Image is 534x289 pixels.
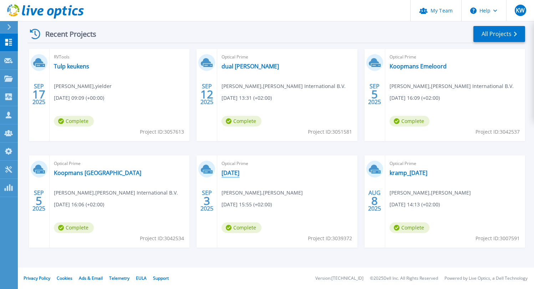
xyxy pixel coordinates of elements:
span: Complete [54,222,94,233]
span: [PERSON_NAME] , [PERSON_NAME] [222,189,303,197]
span: Complete [222,116,261,127]
span: Project ID: 3057613 [140,128,184,136]
span: Optical Prime [222,53,353,61]
a: dual [PERSON_NAME] [222,63,279,70]
span: Optical Prime [390,160,521,167]
span: KW [516,7,525,13]
span: 5 [36,198,42,204]
span: Complete [390,222,429,233]
div: SEP 2025 [32,188,46,214]
div: SEP 2025 [32,81,46,107]
a: EULA [136,275,147,281]
span: Optical Prime [54,160,185,167]
span: [DATE] 16:06 (+02:00) [54,201,104,208]
span: Complete [54,116,94,127]
a: Telemetry [109,275,129,281]
span: Optical Prime [390,53,521,61]
span: Optical Prime [222,160,353,167]
span: Project ID: 3042534 [140,234,184,242]
li: Version: [TECHNICAL_ID] [315,276,363,281]
div: SEP 2025 [368,81,381,107]
a: Privacy Policy [24,275,50,281]
span: [PERSON_NAME] , [PERSON_NAME] International B.V. [222,82,346,90]
div: SEP 2025 [200,81,214,107]
a: [DATE] [222,169,239,176]
span: Project ID: 3042537 [475,128,520,136]
span: 5 [371,91,378,97]
span: [DATE] 16:09 (+02:00) [390,94,440,102]
div: SEP 2025 [200,188,214,214]
span: Project ID: 3039372 [308,234,352,242]
a: Cookies [57,275,72,281]
span: 17 [32,91,45,97]
a: Koopmans [GEOGRAPHIC_DATA] [54,169,141,176]
a: Tulp keukens [54,63,89,70]
a: kramp_[DATE] [390,169,427,176]
span: [DATE] 15:55 (+02:00) [222,201,272,208]
li: © 2025 Dell Inc. All Rights Reserved [370,276,438,281]
span: 8 [371,198,378,204]
div: AUG 2025 [368,188,381,214]
a: Support [153,275,169,281]
a: Ads & Email [79,275,103,281]
span: [DATE] 13:31 (+02:00) [222,94,272,102]
span: [DATE] 09:09 (+00:00) [54,94,104,102]
li: Powered by Live Optics, a Dell Technology [444,276,528,281]
span: RVTools [54,53,185,61]
div: Recent Projects [27,25,106,43]
span: 3 [204,198,210,204]
span: 12 [200,91,213,97]
span: [PERSON_NAME] , yielder [54,82,112,90]
span: [PERSON_NAME] , [PERSON_NAME] [390,189,471,197]
span: [DATE] 14:13 (+02:00) [390,201,440,208]
span: Complete [390,116,429,127]
span: [PERSON_NAME] , [PERSON_NAME] International B.V. [390,82,514,90]
a: All Projects [473,26,525,42]
span: Complete [222,222,261,233]
span: Project ID: 3051581 [308,128,352,136]
span: Project ID: 3007591 [475,234,520,242]
a: Koopmans Emeloord [390,63,447,70]
span: [PERSON_NAME] , [PERSON_NAME] International B.V. [54,189,178,197]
